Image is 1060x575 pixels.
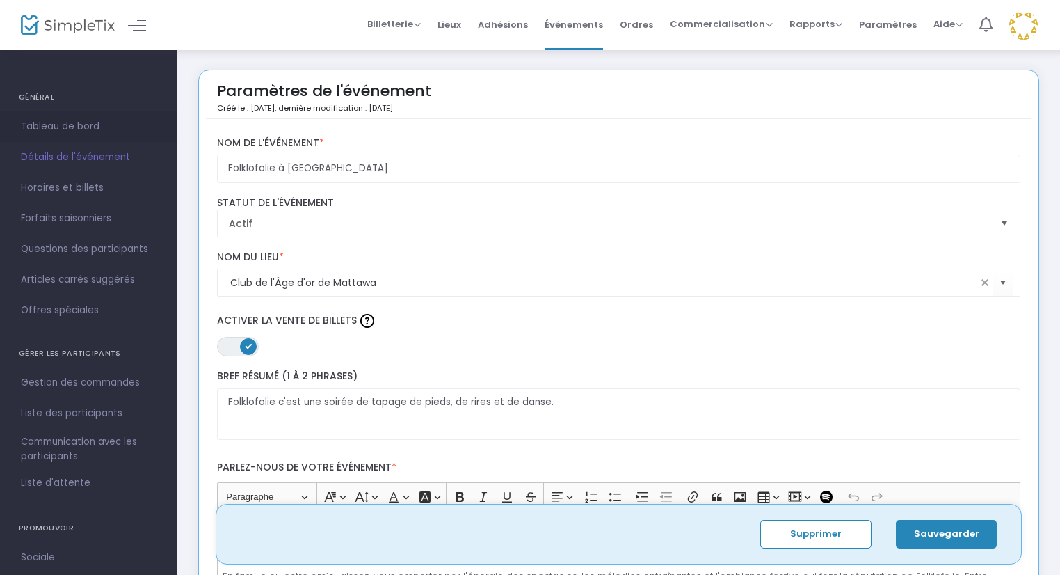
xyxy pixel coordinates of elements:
[21,477,90,490] font: Liste d'attente
[21,120,99,133] font: Tableau de bord
[896,520,997,549] button: Sauvegarder
[220,486,314,507] button: Paragraphe
[229,216,252,230] font: Actif
[217,102,275,113] font: Créé le : [DATE]
[217,155,1021,183] input: Entrez le nom de l'événement
[21,273,135,286] font: Articles carrés suggérés
[226,491,273,502] font: Paragraphe
[360,314,374,328] img: point d'interrogation
[19,347,121,358] font: GÉRER LES PARTICIPANTS
[19,91,54,102] font: GÉNÉRAL
[217,313,357,327] font: Activer la vente de billets
[275,102,393,113] font: , dernière modification : [DATE]
[217,196,334,210] font: Statut de l'événement
[620,17,653,31] font: Ordres
[21,376,140,389] font: Gestion des commandes
[670,17,765,31] font: Commercialisation
[789,17,835,31] font: Rapports
[230,276,977,290] input: AUCUNE DONNÉE TROUVÉE
[993,269,1013,297] button: Sélectionner
[478,17,528,31] font: Adhésions
[21,150,130,164] font: Détails de l'événement
[21,242,148,255] font: Questions des participants
[217,80,431,102] font: Paramètres de l'événement
[21,551,55,564] font: Sociale
[790,528,842,541] font: Supprimer
[859,17,917,31] font: Paramètres
[21,436,137,464] font: Communication avec les participants
[995,210,1014,237] button: Sélectionner
[217,482,1021,511] div: Barre d'outils de l'éditeur
[21,212,111,225] font: Forfaits saisonniers
[760,520,872,549] button: Supprimer
[21,407,122,420] font: Liste des participants
[977,274,993,291] span: clear
[914,528,979,541] font: Sauvegarder
[217,460,392,474] font: Parlez-nous de votre événement
[19,522,74,533] font: PROMOUVOIR
[545,17,603,31] font: Événements
[217,369,358,383] font: Bref résumé (1 à 2 phrases)
[21,304,99,317] font: Offres spéciales
[933,17,955,31] font: Aide
[217,250,279,264] font: Nom du lieu
[217,136,319,150] font: Nom de l'événement
[21,181,104,194] font: Horaires et billets
[367,17,413,31] font: Billetterie
[437,17,461,31] font: Lieux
